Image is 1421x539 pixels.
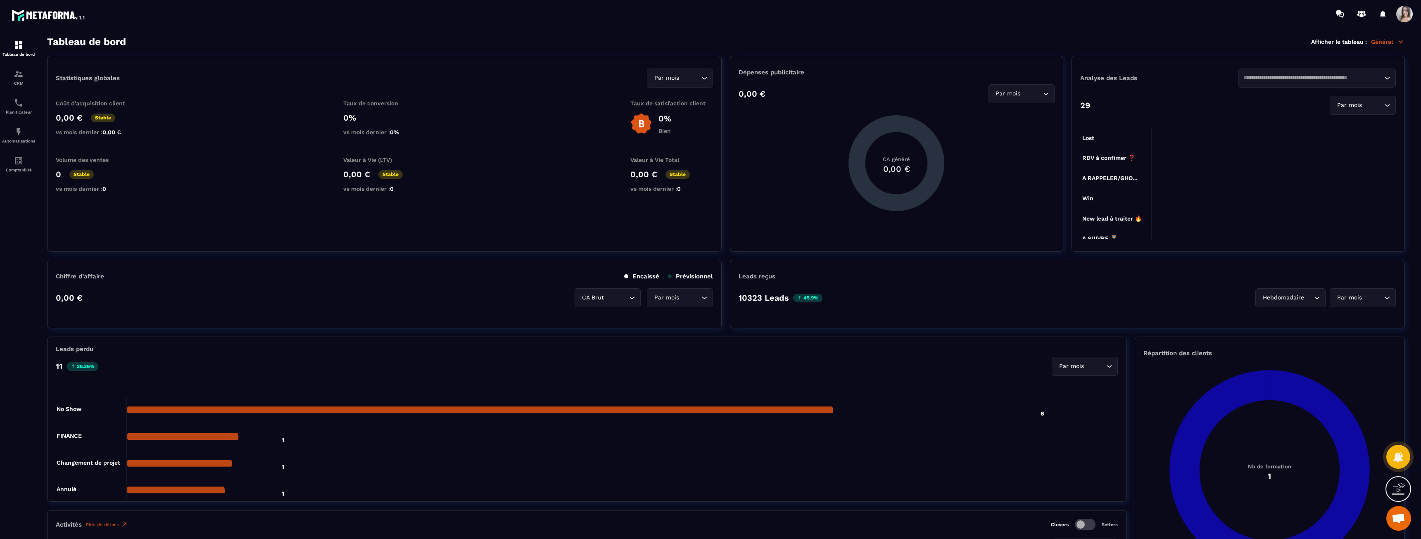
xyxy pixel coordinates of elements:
p: Chiffre d’affaire [56,273,104,280]
p: 0,00 € [343,169,370,179]
div: Search for option [647,288,713,307]
img: formation [14,40,24,50]
p: Leads reçus [739,273,775,280]
p: Répartition des clients [1143,349,1396,357]
input: Search for option [681,74,699,83]
span: Par mois [994,89,1022,98]
img: narrow-up-right-o.6b7c60e2.svg [121,521,128,528]
input: Search for option [1306,293,1312,302]
div: Search for option [1330,96,1396,115]
p: 45.9% [793,294,822,302]
span: CA Brut [580,293,606,302]
input: Search for option [1022,89,1041,98]
input: Search for option [1243,74,1382,83]
p: Comptabilité [2,168,35,172]
div: Search for option [1238,69,1396,88]
a: accountantaccountantComptabilité [2,150,35,178]
span: 0% [390,129,399,135]
p: vs mois dernier : [56,185,138,192]
p: Stable [665,170,690,179]
p: Volume des ventes [56,157,138,163]
tspan: Lost [1082,135,1094,141]
a: schedulerschedulerPlanificateur [2,92,35,121]
input: Search for option [681,293,699,302]
img: accountant [14,156,24,166]
p: 0,00 € [630,169,657,179]
input: Search for option [1364,101,1382,110]
p: 0 [56,169,61,179]
a: Ouvrir le chat [1386,506,1411,531]
span: Par mois [1057,362,1086,371]
div: Search for option [1255,288,1326,307]
p: 0,00 € [739,89,765,99]
p: Automatisations [2,139,35,143]
span: Par mois [1335,101,1364,110]
div: Search for option [1052,357,1118,376]
p: Leads perdu [56,345,93,353]
p: Taux de satisfaction client [630,100,713,107]
img: automations [14,127,24,137]
p: Closers [1051,522,1069,527]
h3: Tableau de bord [47,36,126,47]
a: formationformationCRM [2,63,35,92]
input: Search for option [606,293,627,302]
a: automationsautomationsAutomatisations [2,121,35,150]
p: vs mois dernier : [343,129,426,135]
p: Setters [1102,522,1118,527]
a: formationformationTableau de bord [2,34,35,63]
span: Par mois [652,293,681,302]
p: vs mois dernier : [630,185,713,192]
p: vs mois dernier : [343,185,426,192]
p: 0,00 € [56,293,83,303]
tspan: Changement de projet [57,459,120,466]
span: Par mois [1335,293,1364,302]
span: 0 [390,185,394,192]
div: Search for option [1330,288,1396,307]
p: Dépenses publicitaire [739,69,1054,76]
p: Général [1371,38,1404,45]
div: Search for option [989,84,1055,103]
p: 29 [1080,100,1090,110]
span: 0 [102,185,106,192]
p: Stable [69,170,94,179]
p: Valeur à Vie (LTV) [343,157,426,163]
p: Coût d'acquisition client [56,100,138,107]
span: Hebdomadaire [1261,293,1306,302]
p: 11 [56,361,62,371]
img: formation [14,69,24,79]
p: 0,00 € [56,113,83,123]
p: Activités [56,521,82,528]
img: b-badge-o.b3b20ee6.svg [630,113,652,135]
p: Tableau de bord [2,52,35,57]
p: Stable [91,114,115,122]
p: Taux de conversion [343,100,426,107]
tspan: A RAPPELER/GHO... [1082,175,1138,181]
img: logo [12,7,86,22]
span: 0 [677,185,681,192]
input: Search for option [1364,293,1382,302]
input: Search for option [1086,362,1104,371]
p: Analyse des Leads [1080,74,1238,82]
p: Encaissé [624,273,659,280]
tspan: No Show [57,406,82,412]
span: Par mois [652,74,681,83]
p: Stable [378,170,403,179]
div: Search for option [575,288,641,307]
tspan: Win [1082,195,1093,202]
p: Prévisionnel [668,273,713,280]
p: 0% [658,114,671,123]
p: Planificateur [2,110,35,114]
tspan: FINANCE [57,432,82,439]
p: 0% [343,113,426,123]
tspan: New lead à traiter 🔥 [1082,215,1142,222]
p: 10323 Leads [739,293,789,303]
tspan: A SUIVRE ⏳ [1082,235,1118,242]
tspan: Annulé [57,486,76,492]
a: Plus de détails [86,521,128,528]
img: scheduler [14,98,24,108]
tspan: RDV à confimer ❓ [1082,154,1136,161]
p: Valeur à Vie Total [630,157,713,163]
p: Statistiques globales [56,74,120,82]
div: Search for option [647,69,713,88]
p: Afficher le tableau : [1311,38,1367,45]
